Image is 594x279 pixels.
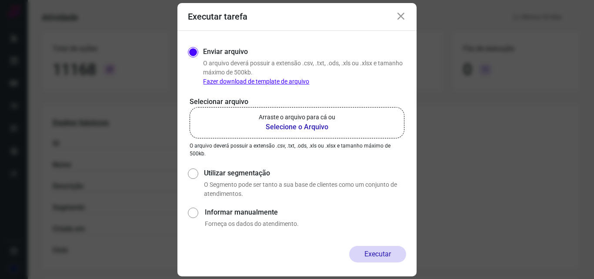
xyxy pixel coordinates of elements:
[205,207,406,218] label: Informar manualmente
[259,122,335,132] b: Selecione o Arquivo
[190,142,404,158] p: O arquivo deverá possuir a extensão .csv, .txt, .ods, .xls ou .xlsx e tamanho máximo de 500kb.
[349,246,406,262] button: Executar
[204,180,406,198] p: O Segmento pode ser tanto a sua base de clientes como um conjunto de atendimentos.
[203,47,248,57] label: Enviar arquivo
[190,97,404,107] p: Selecionar arquivo
[205,219,406,229] p: Forneça os dados do atendimento.
[204,168,406,178] label: Utilizar segmentação
[203,59,406,86] p: O arquivo deverá possuir a extensão .csv, .txt, .ods, .xls ou .xlsx e tamanho máximo de 500kb.
[203,78,309,85] a: Fazer download de template de arquivo
[188,11,247,22] h3: Executar tarefa
[259,113,335,122] p: Arraste o arquivo para cá ou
